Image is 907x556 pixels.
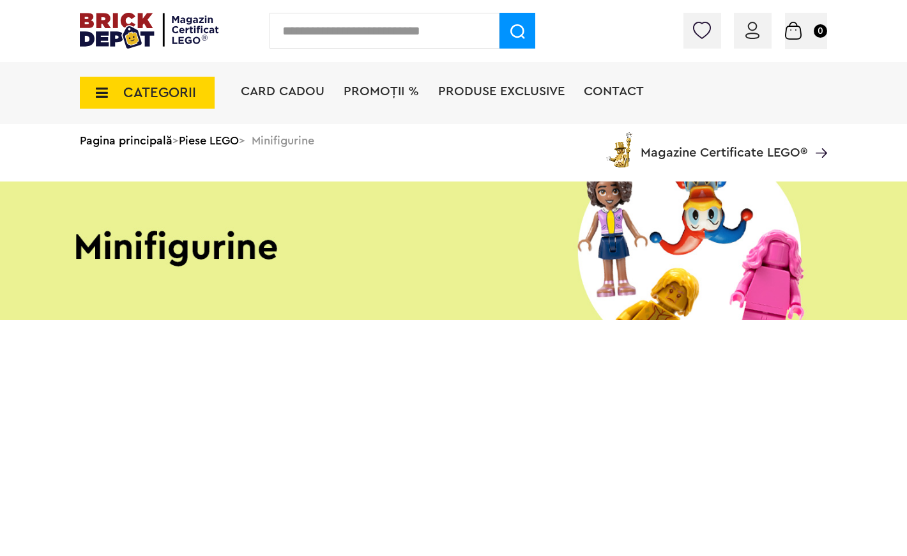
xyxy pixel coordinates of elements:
[344,85,419,98] a: PROMOȚII %
[438,85,565,98] a: Produse exclusive
[241,85,324,98] a: Card Cadou
[123,86,196,100] span: CATEGORII
[641,130,807,159] span: Magazine Certificate LEGO®
[807,130,827,143] a: Magazine Certificate LEGO®
[814,24,827,38] small: 0
[584,85,644,98] a: Contact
